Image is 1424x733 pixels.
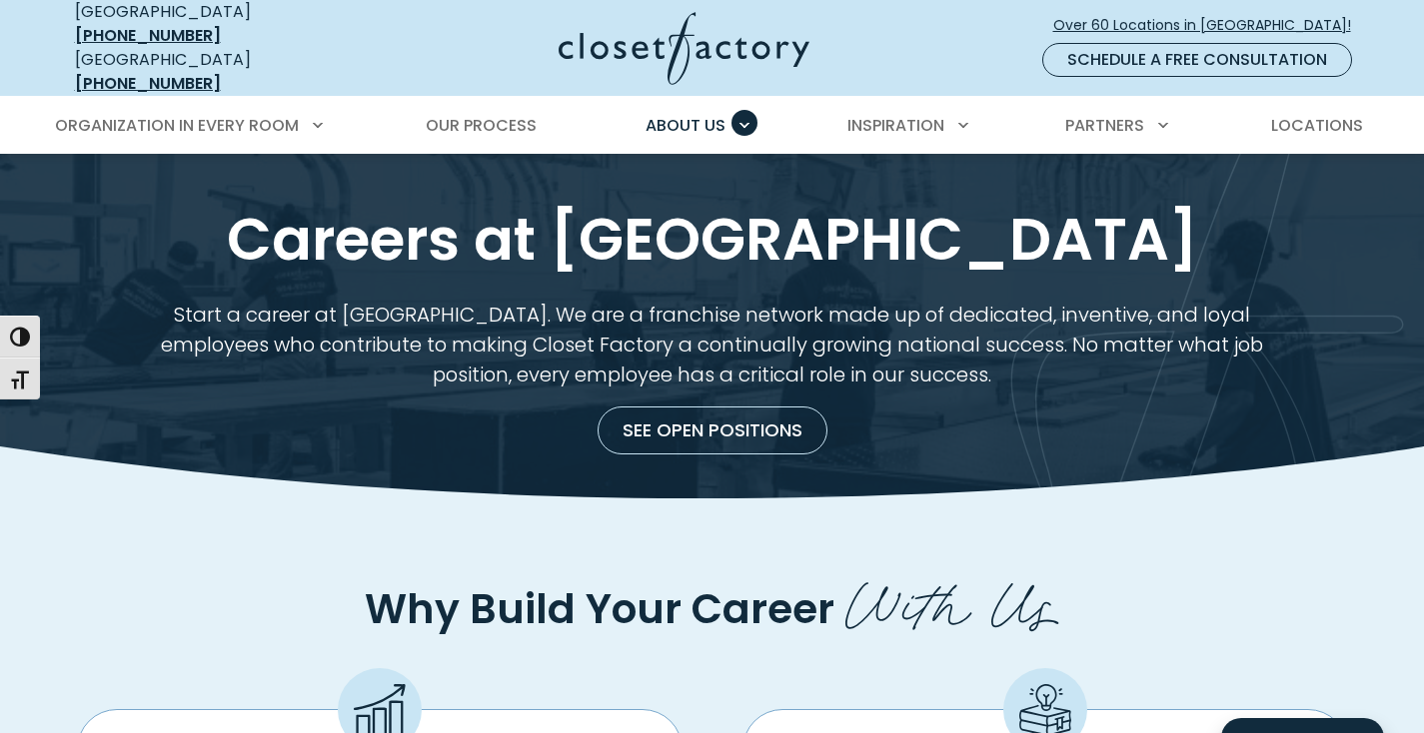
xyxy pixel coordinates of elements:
h1: Careers at [GEOGRAPHIC_DATA] [71,202,1354,277]
span: Inspiration [847,114,944,137]
p: Start a career at [GEOGRAPHIC_DATA]. We are a franchise network made up of dedicated, inventive, ... [125,301,1299,390]
span: About Us [646,114,725,137]
a: [PHONE_NUMBER] [75,24,221,47]
span: Over 60 Locations in [GEOGRAPHIC_DATA]! [1053,15,1367,36]
a: See Open Positions [598,406,827,454]
a: Schedule a Free Consultation [1042,43,1352,77]
a: Over 60 Locations in [GEOGRAPHIC_DATA]! [1052,8,1368,43]
span: Partners [1065,114,1144,137]
span: Organization in Every Room [55,114,299,137]
span: Locations [1271,114,1363,137]
a: [PHONE_NUMBER] [75,72,221,95]
img: Closet Factory Logo [559,12,809,85]
span: Our Process [426,114,537,137]
span: Why Build Your Career [365,580,834,637]
span: With Us [845,555,1059,642]
nav: Primary Menu [41,98,1384,154]
div: [GEOGRAPHIC_DATA] [75,48,365,96]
